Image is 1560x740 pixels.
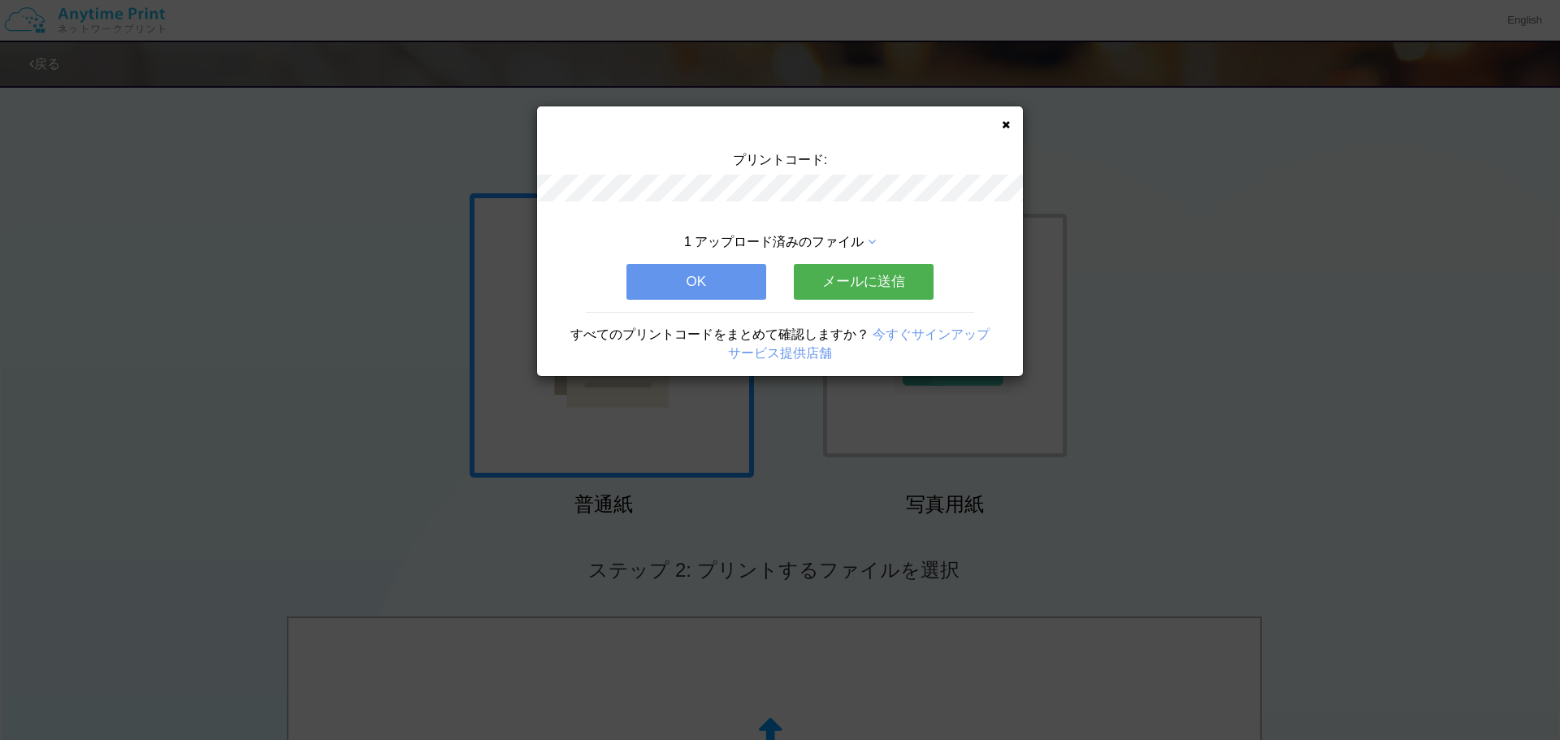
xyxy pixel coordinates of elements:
[570,327,869,341] span: すべてのプリントコードをまとめて確認しますか？
[794,264,934,300] button: メールに送信
[728,346,832,360] a: サービス提供店舗
[873,327,990,341] a: 今すぐサインアップ
[684,235,864,249] span: 1 アップロード済みのファイル
[626,264,766,300] button: OK
[733,153,827,167] span: プリントコード:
